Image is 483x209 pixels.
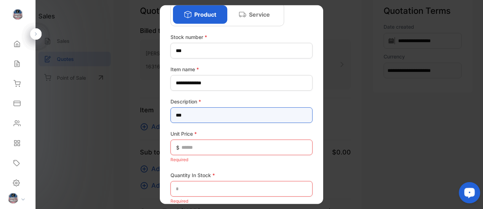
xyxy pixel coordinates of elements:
label: Stock number [170,33,313,41]
label: Item name [170,66,313,73]
label: Quantity In Stock [170,171,313,179]
span: $ [176,144,179,151]
p: Product [194,10,216,19]
img: profile [8,193,18,204]
p: Required [170,197,313,206]
label: Description [170,98,313,105]
iframe: LiveChat chat widget [453,179,483,209]
label: Unit Price [170,130,313,137]
p: Required [170,155,313,164]
p: Service [249,10,270,19]
img: logo [12,9,23,20]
